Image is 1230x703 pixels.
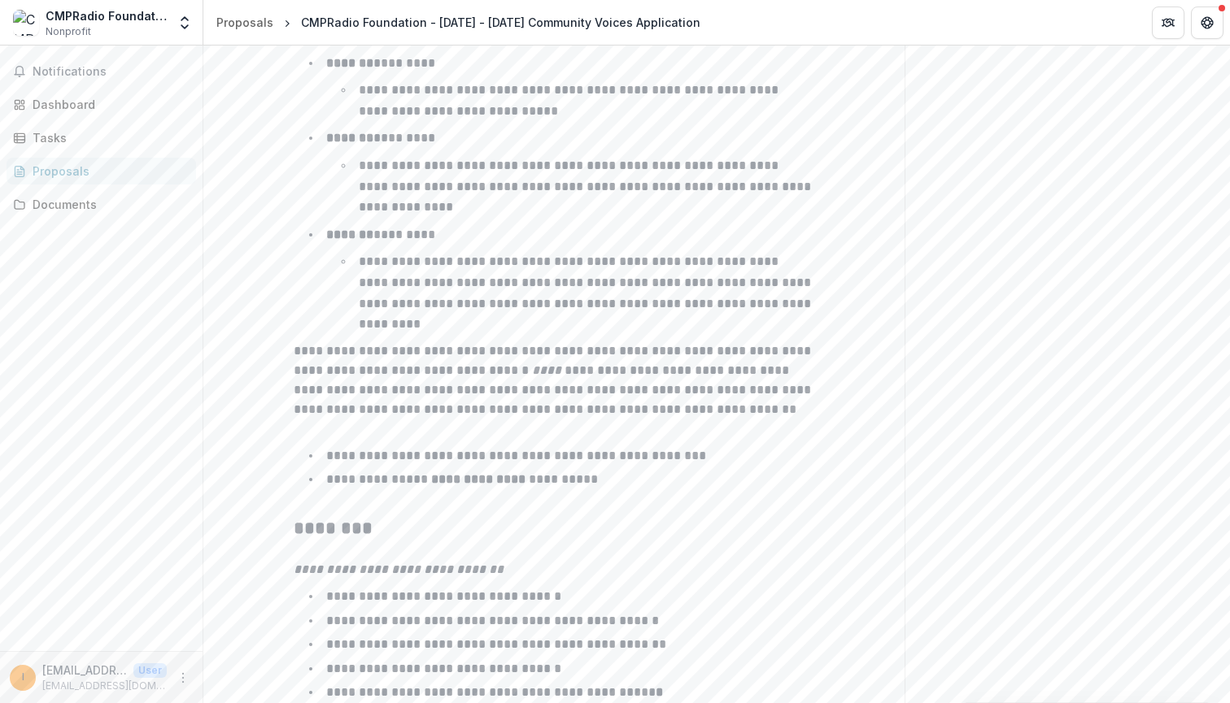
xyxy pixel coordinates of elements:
[33,163,183,180] div: Proposals
[33,65,190,79] span: Notifications
[133,663,167,678] p: User
[210,11,707,34] nav: breadcrumb
[301,14,700,31] div: CMPRadio Foundation - [DATE] - [DATE] Community Voices Application
[7,124,196,151] a: Tasks
[42,662,127,679] p: [EMAIL_ADDRESS][DOMAIN_NAME]
[173,7,196,39] button: Open entity switcher
[7,91,196,118] a: Dashboard
[13,10,39,36] img: CMPRadio Foundation
[210,11,280,34] a: Proposals
[1152,7,1184,39] button: Partners
[7,191,196,218] a: Documents
[216,14,273,31] div: Proposals
[7,59,196,85] button: Notifications
[46,7,167,24] div: CMPRadio Foundation
[33,196,183,213] div: Documents
[7,158,196,184] a: Proposals
[33,96,183,113] div: Dashboard
[33,129,183,146] div: Tasks
[42,679,167,693] p: [EMAIL_ADDRESS][DOMAIN_NAME]
[173,668,193,688] button: More
[1191,7,1223,39] button: Get Help
[46,24,91,39] span: Nonprofit
[22,672,24,683] div: info@cmpradio.net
